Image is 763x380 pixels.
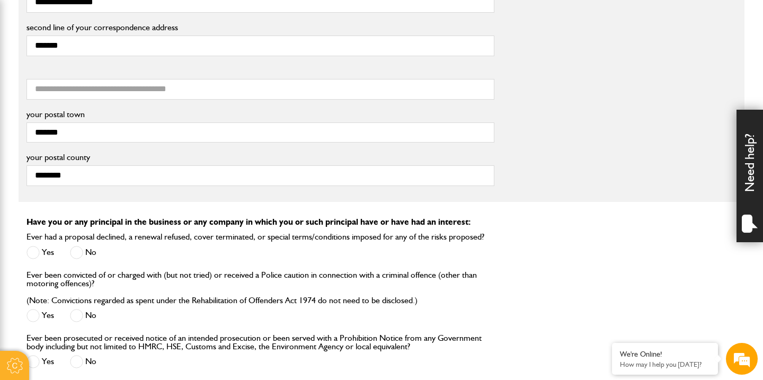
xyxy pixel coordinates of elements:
[14,98,193,121] input: Enter your last name
[26,309,54,322] label: Yes
[70,246,96,259] label: No
[70,309,96,322] label: No
[26,153,494,162] label: your postal county
[26,110,494,119] label: your postal town
[620,350,710,359] div: We're Online!
[18,59,45,74] img: d_20077148190_company_1631870298795_20077148190
[26,23,494,32] label: second line of your correspondence address
[14,161,193,184] input: Enter your phone number
[737,110,763,242] div: Need help?
[14,192,193,289] textarea: Type your message and hit 'Enter'
[144,298,192,312] em: Start Chat
[26,218,737,226] p: Have you or any principal in the business or any company in which you or such principal have or h...
[26,233,484,241] label: Ever had a proposal declined, a renewal refused, cover terminated, or special terms/conditions im...
[70,355,96,368] label: No
[26,334,494,351] label: Ever been prosecuted or received notice of an intended prosecution or been served with a Prohibit...
[26,246,54,259] label: Yes
[55,59,178,73] div: Chat with us now
[26,271,494,305] label: Ever been convicted of or charged with (but not tried) or received a Police caution in connection...
[26,355,54,368] label: Yes
[14,129,193,153] input: Enter your email address
[174,5,199,31] div: Minimize live chat window
[620,360,710,368] p: How may I help you today?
